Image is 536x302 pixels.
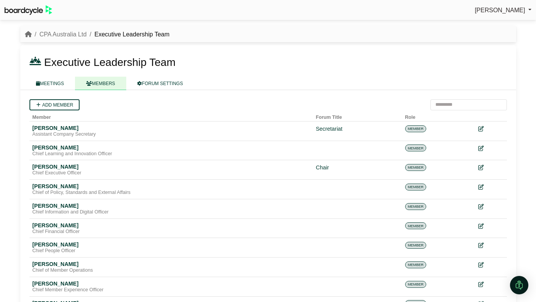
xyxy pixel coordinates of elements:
[44,56,175,68] span: Executive Leadership Team
[39,31,86,38] a: CPA Australia Ltd
[478,222,504,231] div: Edit
[33,268,310,274] div: Chief of Member Operations
[33,163,310,170] div: [PERSON_NAME]
[33,202,310,209] div: [PERSON_NAME]
[405,261,427,268] span: MEMBER
[33,241,310,248] div: [PERSON_NAME]
[478,144,504,153] div: Edit
[405,125,427,132] span: MEMBER
[510,276,528,294] div: Open Intercom Messenger
[126,77,194,90] a: FORUM SETTINGS
[478,261,504,269] div: Edit
[405,184,427,190] span: MEMBER
[33,280,310,287] div: [PERSON_NAME]
[405,242,427,249] span: MEMBER
[475,5,531,15] a: [PERSON_NAME]
[33,261,310,268] div: [PERSON_NAME]
[405,144,427,151] span: MEMBER
[25,30,170,39] nav: breadcrumb
[402,110,475,121] th: Role
[405,222,427,229] span: MEMBER
[478,202,504,211] div: Edit
[478,183,504,192] div: Edit
[478,163,504,172] div: Edit
[33,190,310,196] div: Chief of Policy, Standards and External Affairs
[33,151,310,157] div: Chief Learning and Innovation Officer
[478,125,504,133] div: Edit
[405,281,427,288] span: MEMBER
[29,99,80,110] a: Add member
[33,209,310,215] div: Chief Information and Digital Officer
[33,229,310,235] div: Chief Financial Officer
[33,144,310,151] div: [PERSON_NAME]
[25,77,75,90] a: MEETINGS
[86,30,169,39] li: Executive Leadership Team
[33,183,310,190] div: [PERSON_NAME]
[75,77,126,90] a: MEMBERS
[5,5,52,15] img: BoardcycleBlackGreen-aaafeed430059cb809a45853b8cf6d952af9d84e6e89e1f1685b34bfd5cb7d64.svg
[33,125,310,131] div: [PERSON_NAME]
[313,110,402,121] th: Forum Title
[33,248,310,254] div: Chief People Officer
[33,287,310,293] div: Chief Member Experience Officer
[33,131,310,138] div: Assistant Company Secretary
[405,164,427,171] span: MEMBER
[33,170,310,176] div: Chief Executive Officer
[478,241,504,250] div: Edit
[475,7,525,13] span: [PERSON_NAME]
[316,125,399,133] div: Secretariat
[29,110,313,121] th: Member
[33,222,310,229] div: [PERSON_NAME]
[478,280,504,289] div: Edit
[316,163,399,172] div: Chair
[405,203,427,210] span: MEMBER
